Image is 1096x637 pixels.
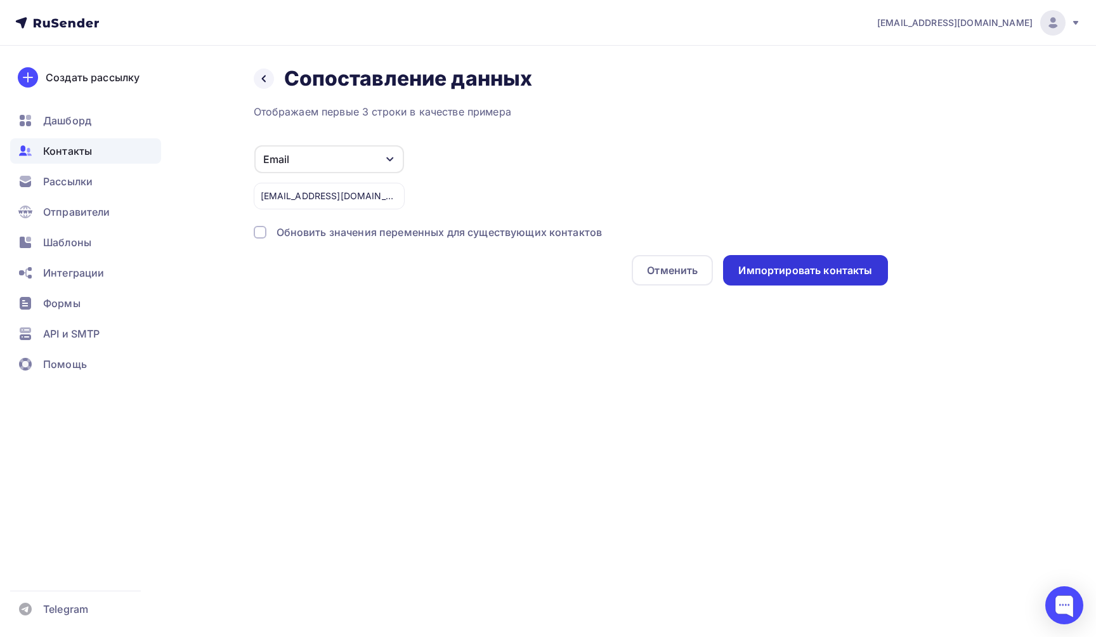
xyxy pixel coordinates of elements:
a: Рассылки [10,169,161,194]
div: Создать рассылку [46,70,140,85]
div: Отменить [647,263,698,278]
div: Email [263,152,289,167]
a: Дашборд [10,108,161,133]
span: API и SMTP [43,326,100,341]
a: Контакты [10,138,161,164]
span: Рассылки [43,174,93,189]
span: Дашборд [43,113,91,128]
span: Шаблоны [43,235,91,250]
div: Обновить значения переменных для существующих контактов [277,225,603,240]
button: Email [254,145,405,174]
a: Шаблоны [10,230,161,255]
div: Импортировать контакты [738,263,872,278]
div: Отображаем первые 3 строки в качестве примера [254,104,888,119]
span: Контакты [43,143,92,159]
a: [EMAIL_ADDRESS][DOMAIN_NAME] [877,10,1081,36]
div: [EMAIL_ADDRESS][DOMAIN_NAME] [254,183,405,209]
span: Формы [43,296,81,311]
span: Отправители [43,204,110,220]
a: Формы [10,291,161,316]
span: Интеграции [43,265,104,280]
h2: Сопоставление данных [284,66,533,91]
span: [EMAIL_ADDRESS][DOMAIN_NAME] [877,16,1033,29]
a: Отправители [10,199,161,225]
span: Помощь [43,357,87,372]
span: Telegram [43,601,88,617]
